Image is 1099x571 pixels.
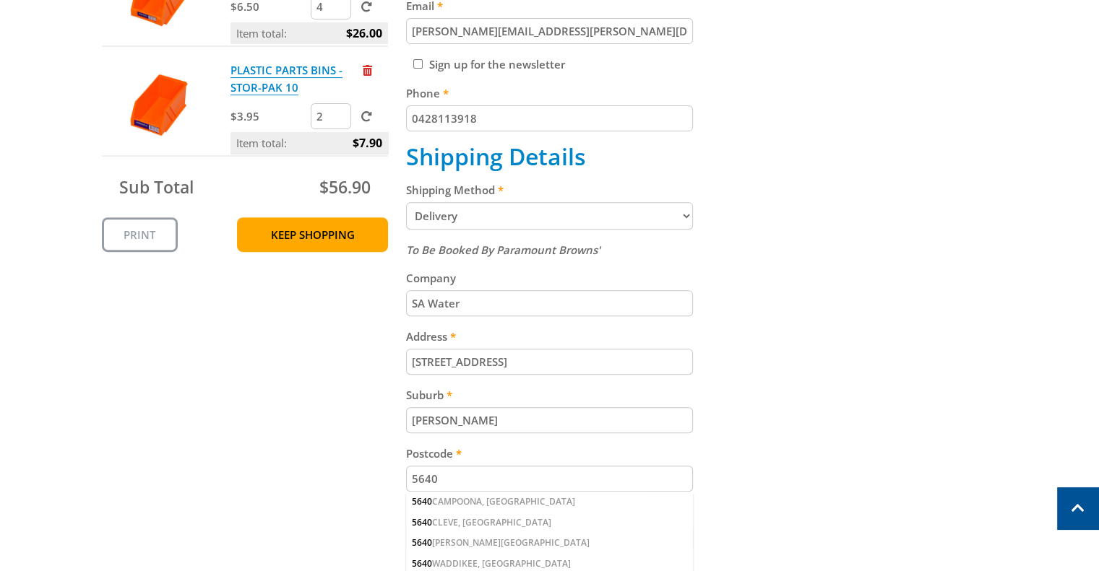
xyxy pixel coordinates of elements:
[406,18,693,44] input: Please enter your email address.
[406,202,693,230] select: Please select a shipping method.
[406,407,693,433] input: Please enter your suburb.
[230,22,388,44] p: Item total:
[119,175,194,199] span: Sub Total
[363,63,372,77] a: Remove from cart
[406,445,693,462] label: Postcode
[406,243,600,257] em: To Be Booked By Paramount Browns'
[412,557,432,570] span: 5640
[406,143,693,170] h2: Shipping Details
[406,492,693,512] div: CAMPOONA, [GEOGRAPHIC_DATA]
[406,269,693,287] label: Company
[406,328,693,345] label: Address
[406,349,693,375] input: Please enter your address.
[406,386,693,404] label: Suburb
[406,533,693,553] div: [PERSON_NAME][GEOGRAPHIC_DATA]
[353,132,382,154] span: $7.90
[230,132,388,154] p: Item total:
[406,513,693,533] div: CLEVE, [GEOGRAPHIC_DATA]
[237,217,388,252] a: Keep Shopping
[230,108,308,125] p: $3.95
[346,22,382,44] span: $26.00
[412,495,432,507] span: 5640
[429,57,565,71] label: Sign up for the newsletter
[406,105,693,131] input: Please enter your telephone number.
[406,181,693,199] label: Shipping Method
[116,61,202,148] img: PLASTIC PARTS BINS - STOR-PAK 10
[406,466,693,492] input: Please enter your postcode.
[412,536,432,549] span: 5640
[102,217,178,252] a: Print
[412,516,432,528] span: 5640
[406,84,693,102] label: Phone
[230,63,342,95] a: PLASTIC PARTS BINS - STOR-PAK 10
[319,175,371,199] span: $56.90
